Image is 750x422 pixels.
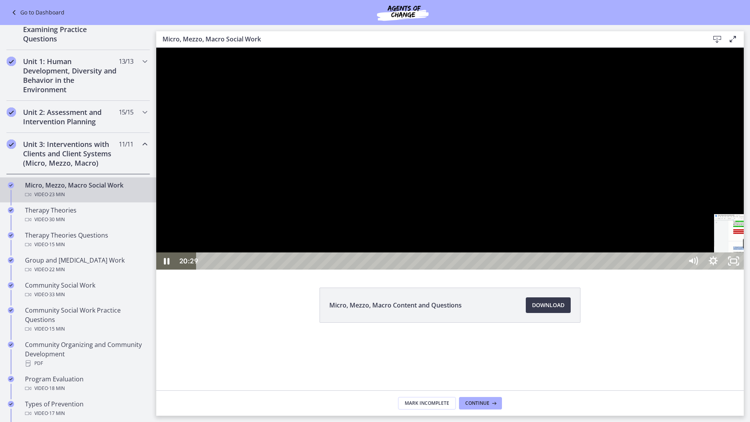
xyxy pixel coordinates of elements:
[25,359,147,368] div: PDF
[25,265,147,274] div: Video
[8,282,14,288] i: Completed
[8,257,14,263] i: Completed
[25,215,147,224] div: Video
[329,300,462,310] span: Micro, Mezzo, Macro Content and Questions
[48,265,65,274] span: · 22 min
[398,397,456,409] button: Mark Incomplete
[465,400,489,406] span: Continue
[25,190,147,199] div: Video
[8,207,14,213] i: Completed
[25,340,147,368] div: Community Organizing and Community Development
[405,400,449,406] span: Mark Incomplete
[25,409,147,418] div: Video
[356,3,450,22] img: Agents of Change
[7,57,16,66] i: Completed
[547,205,567,222] button: Show settings menu
[9,8,64,17] a: Go to Dashboard
[48,409,65,418] span: · 17 min
[23,107,118,126] h2: Unit 2: Assessment and Intervention Planning
[48,215,65,224] span: · 30 min
[25,256,147,274] div: Group and [MEDICAL_DATA] Work
[25,240,147,249] div: Video
[25,231,147,249] div: Therapy Theories Questions
[48,240,65,249] span: · 15 min
[8,342,14,348] i: Completed
[48,290,65,299] span: · 33 min
[119,57,133,66] span: 13 / 13
[532,300,564,310] span: Download
[8,376,14,382] i: Completed
[25,384,147,393] div: Video
[8,232,14,238] i: Completed
[25,374,147,393] div: Program Evaluation
[48,384,65,393] span: · 18 min
[23,139,118,168] h2: Unit 3: Interventions with Clients and Client Systems (Micro, Mezzo, Macro)
[119,107,133,117] span: 15 / 15
[119,139,133,149] span: 11 / 11
[23,57,118,94] h2: Unit 1: Human Development, Diversity and Behavior in the Environment
[526,297,571,313] a: Download
[527,205,547,222] button: Mute
[25,324,147,334] div: Video
[8,401,14,407] i: Completed
[25,290,147,299] div: Video
[7,107,16,117] i: Completed
[8,307,14,313] i: Completed
[25,306,147,334] div: Community Social Work Practice Questions
[156,48,744,270] iframe: Video Lesson
[7,139,16,149] i: Completed
[567,205,587,222] button: Unfullscreen
[8,182,14,188] i: Completed
[48,324,65,334] span: · 15 min
[25,399,147,418] div: Types of Prevention
[25,206,147,224] div: Therapy Theories
[25,181,147,199] div: Micro, Mezzo, Macro Social Work
[25,281,147,299] div: Community Social Work
[48,190,65,199] span: · 23 min
[23,15,118,43] h2: Strategy: Approaching and Examining Practice Questions
[162,34,697,44] h3: Micro, Mezzo, Macro Social Work
[459,397,502,409] button: Continue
